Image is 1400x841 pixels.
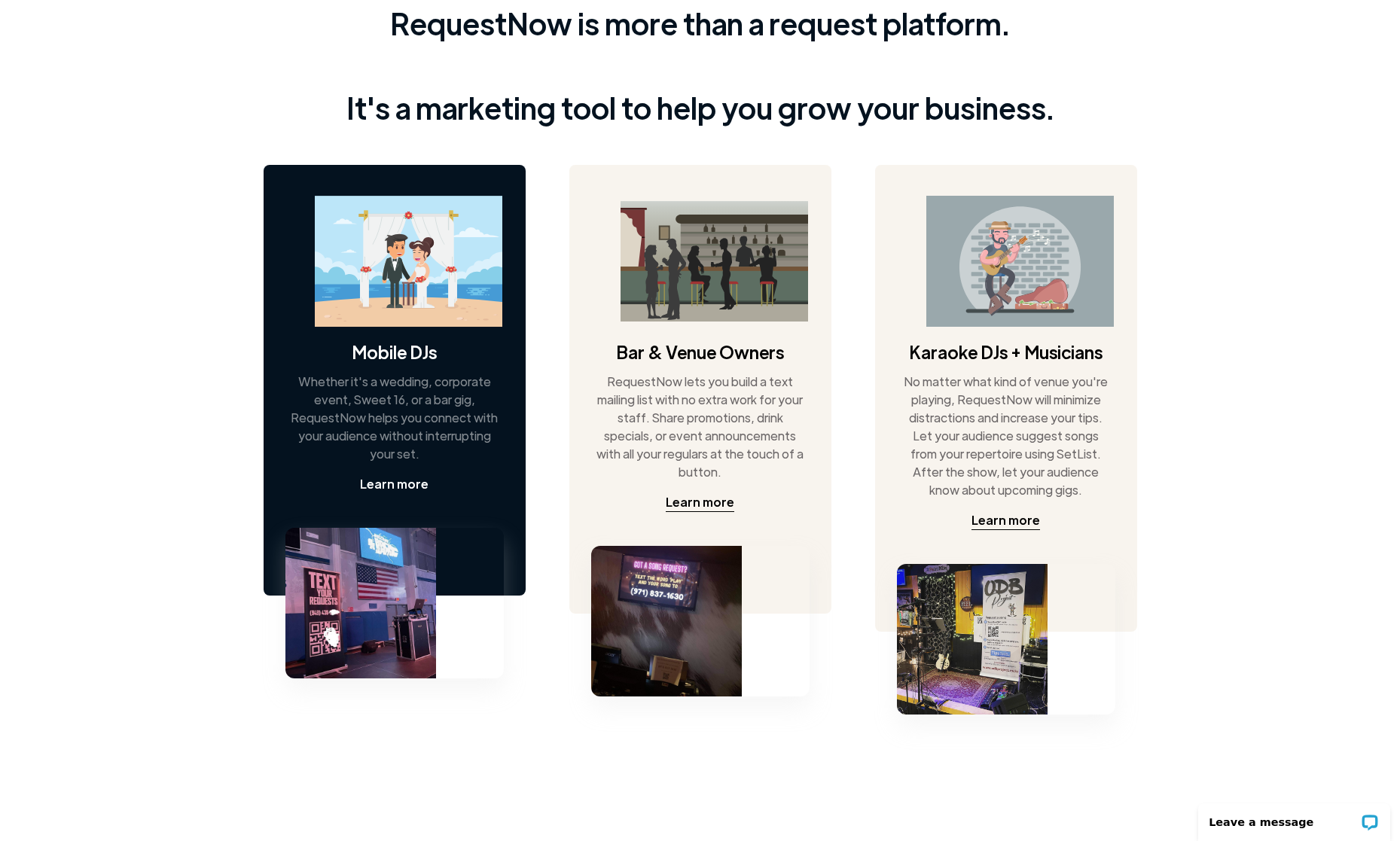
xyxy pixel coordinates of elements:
div: Learn more [666,493,734,511]
h4: Karaoke DJs + Musicians [909,340,1103,364]
img: wedding on a beach [315,196,502,328]
div: Whether it's a wedding, corporate event, Sweet 16, or a bar gig, RequestNow helps you connect wit... [289,373,499,463]
div: No matter what kind of venue you're playing, RequestNow will minimize distractions and increase y... [901,373,1110,499]
h4: Bar & Venue Owners [616,340,784,364]
a: Learn more [971,511,1040,530]
h4: Mobile DJs [352,340,437,364]
div: RequestNow lets you build a text mailing list with no extra work for your staff. Share promotions... [595,373,804,481]
div: RequestNow is more than a request platform. It's a marketing tool to help you grow your business. [346,2,1054,129]
img: guitarist [926,196,1114,328]
img: bar tv [591,546,742,696]
img: musician stand [897,564,1048,715]
iframe: LiveChat chat widget [1188,794,1400,841]
a: Learn more [666,493,734,512]
img: bar image [621,201,808,321]
div: Learn more [971,511,1040,529]
div: Learn more [360,475,429,493]
img: school dance with a poster [285,528,436,678]
a: Learn more [360,475,429,494]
